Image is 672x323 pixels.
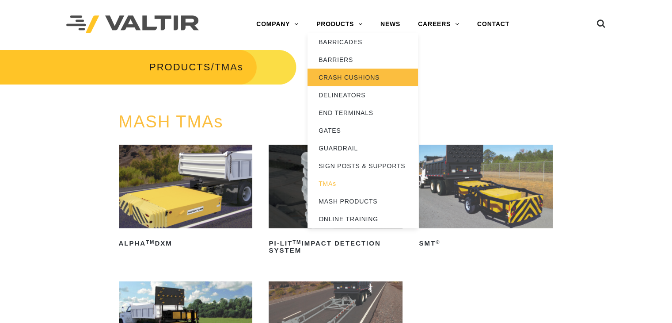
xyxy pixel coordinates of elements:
a: PRODUCTS [308,15,372,33]
a: CONTACT [468,15,518,33]
a: BARRIERS [308,51,418,69]
a: MASH TMAs [119,112,224,131]
a: CRASH CUSHIONS [308,69,418,86]
sup: TM [146,239,155,245]
a: PRODUCTS [149,62,211,73]
a: ALPHATMDXM [119,145,253,250]
sup: ® [436,239,440,245]
sup: TM [292,239,301,245]
span: TMAs [214,62,243,73]
a: SMT® [419,145,553,250]
a: PI-LITTMImpact Detection System [269,145,402,258]
a: CAREERS [409,15,468,33]
a: DELINEATORS [308,86,418,104]
a: NEWS [372,15,409,33]
h2: SMT [419,236,553,250]
h2: ALPHA DXM [119,236,253,250]
a: BARRICADES [308,33,418,51]
img: Valtir [66,15,199,34]
a: SIGN POSTS & SUPPORTS [308,157,418,175]
a: GUARDRAIL [308,139,418,157]
a: ONLINE TRAINING [308,210,418,228]
a: COMPANY [247,15,308,33]
a: GATES [308,122,418,139]
a: END TERMINALS [308,104,418,122]
a: TMAs [308,175,418,192]
h2: PI-LIT Impact Detection System [269,236,402,258]
a: MASH PRODUCTS [308,192,418,210]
